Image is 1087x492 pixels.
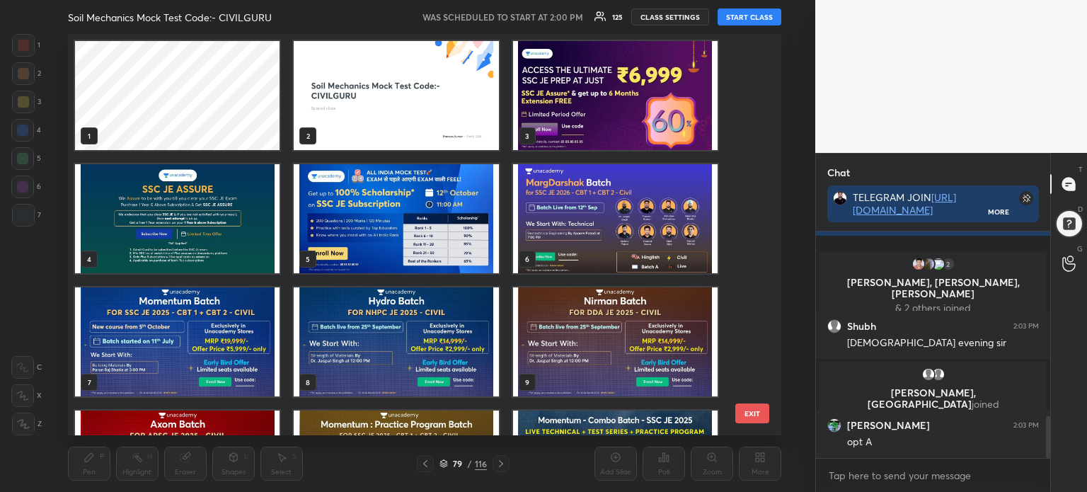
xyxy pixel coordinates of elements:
[1013,322,1039,331] div: 2:03 PM
[735,404,769,423] button: EXIT
[833,191,847,205] img: d58f76cd00a64faea5a345cb3a881824.jpg
[422,11,583,23] h5: WAS SCHEDULED TO START AT 2:00 PM
[294,287,498,396] img: 17599118556X1Q6O.pdf
[853,190,956,217] a: [URL][DOMAIN_NAME]
[451,459,465,468] div: 79
[12,204,41,227] div: 7
[853,191,989,217] div: TELEGRAM JOIN
[828,387,1038,410] p: [PERSON_NAME], [GEOGRAPHIC_DATA]
[931,257,945,271] img: 3
[816,231,1050,458] div: grid
[827,418,841,433] img: ce0ea786883040b4aed8c20b6c1dd269.jpg
[11,356,42,379] div: C
[988,207,1009,217] div: More
[512,41,717,150] img: 17599118556X1Q6O.pdf
[12,62,41,85] div: 2
[1077,244,1083,254] p: G
[631,8,709,25] button: CLASS SETTINGS
[475,457,487,470] div: 116
[68,34,757,435] div: grid
[911,257,926,271] img: 2b624619c46e4ef28aa7d3641e555c5a.jpg
[294,164,498,273] img: 17599118556X1Q6O.pdf
[816,154,861,191] p: Chat
[827,319,841,333] img: default.png
[12,413,42,435] div: Z
[11,147,41,170] div: 5
[75,164,280,273] img: 17599118556X1Q6O.pdf
[512,164,717,273] img: 17599118556X1Q6O.pdf
[468,459,472,468] div: /
[972,397,999,411] span: joined
[828,302,1038,314] p: & 2 others joined
[921,367,936,382] img: default.png
[941,257,955,271] div: 2
[11,384,42,407] div: X
[1079,164,1083,175] p: T
[12,34,40,57] div: 1
[847,336,1039,350] div: [DEMOGRAPHIC_DATA] evening sir
[718,8,781,25] button: START CLASS
[1078,204,1083,214] p: D
[294,41,498,150] img: 0dbb2736-a420-11f0-ac4c-6a27490a7700.jpg
[512,287,717,396] img: 17599118556X1Q6O.pdf
[921,257,936,271] img: b73b0ad4185b4390a5daf473bb64430c.jpg
[11,176,41,198] div: 6
[931,367,945,382] img: default.png
[847,320,876,333] h6: Shubh
[75,287,280,396] img: 17599118556X1Q6O.pdf
[11,119,41,142] div: 4
[1013,421,1039,430] div: 2:03 PM
[612,13,623,21] div: 125
[847,419,930,432] h6: [PERSON_NAME]
[68,11,272,24] h4: Soil Mechanics Mock Test Code:- CIVILGURU
[847,435,1039,450] div: opt A
[828,277,1038,299] p: [PERSON_NAME], [PERSON_NAME], [PERSON_NAME]
[12,91,41,113] div: 3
